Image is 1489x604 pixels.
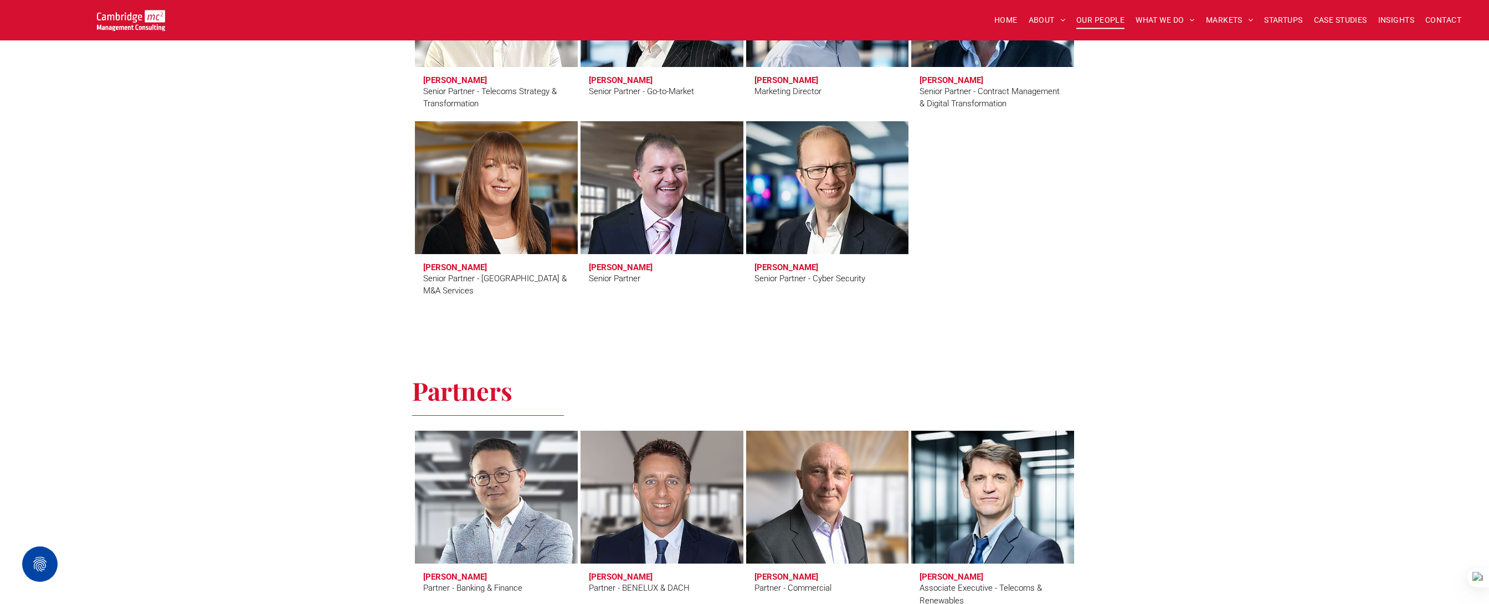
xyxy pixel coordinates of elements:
a: Paul Turk | Senior Partner | Cambridge Management Consulting [581,121,743,254]
div: Senior Partner - [GEOGRAPHIC_DATA] & M&A Services [423,272,569,297]
div: Senior Partner [589,272,640,285]
div: Senior Partner - Telecoms Strategy & Transformation [423,85,569,110]
h3: [PERSON_NAME] [589,572,653,582]
div: Partner - Banking & Finance [423,582,522,595]
h3: [PERSON_NAME] [589,75,653,85]
h3: [PERSON_NAME] [754,262,818,272]
a: Tom Burton | Partner - Cyber Security | Cambridge Management Consulting [741,117,913,258]
a: STARTUPS [1259,12,1308,29]
a: OUR PEOPLE [1071,12,1130,29]
a: Your Business Transformed | Cambridge Management Consulting [97,12,165,23]
div: Partner - Commercial [754,582,831,595]
a: CASE STUDIES [1308,12,1373,29]
div: Senior Partner - Go-to-Market [589,85,694,98]
a: HOME [989,12,1023,29]
a: Marcel Biesmans | Partner - BENELUX & DACH | Cambridge Management Consulting [581,431,743,564]
h3: [PERSON_NAME] [754,572,818,582]
div: Senior Partner - Contract Management & Digital Transformation [920,85,1066,110]
h3: [PERSON_NAME] [920,572,983,582]
div: Marketing Director [754,85,821,98]
a: ABOUT [1023,12,1071,29]
a: WHAT WE DO [1130,12,1200,29]
img: Go to Homepage [97,10,165,31]
a: CONTACT [1420,12,1467,29]
a: MARKETS [1200,12,1259,29]
a: Kathy Togher | Senior Partner - North America & M [415,121,578,254]
h3: [PERSON_NAME] [423,75,487,85]
h3: [PERSON_NAME] [920,75,983,85]
h3: [PERSON_NAME] [423,572,487,582]
a: Rinat Abdrasilov | Partner - Banking & Finance | Cambridge Management Consulting [415,431,578,564]
h3: [PERSON_NAME] [754,75,818,85]
div: Senior Partner - Cyber Security [754,272,865,285]
div: Partner - BENELUX & DACH [589,582,690,595]
h3: [PERSON_NAME] [423,262,487,272]
h3: [PERSON_NAME] [589,262,653,272]
a: INSIGHTS [1373,12,1420,29]
a: John Edwards | Associate Executive - Telecoms & Renewables [911,431,1074,564]
a: Ray Coppin | Partner - Commercial | Cambridge Management Consulting [746,431,909,564]
span: Partners [412,374,512,407]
